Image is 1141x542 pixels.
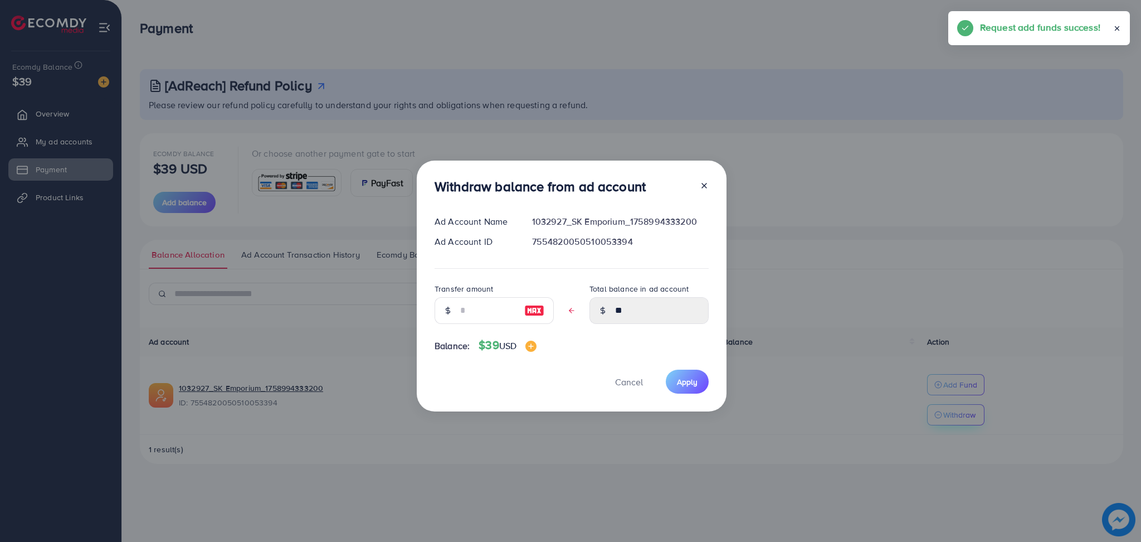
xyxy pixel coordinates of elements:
label: Total balance in ad account [589,283,689,294]
div: Ad Account ID [426,235,523,248]
img: image [524,304,544,317]
span: Cancel [615,376,643,388]
button: Apply [666,370,709,394]
button: Cancel [601,370,657,394]
div: 1032927_SK Emporium_1758994333200 [523,215,718,228]
span: Apply [677,376,698,388]
div: Ad Account Name [426,215,523,228]
h5: Request add funds success! [980,20,1100,35]
label: Transfer amount [435,283,493,294]
span: USD [499,340,516,352]
h3: Withdraw balance from ad account [435,178,646,195]
span: Balance: [435,340,470,352]
h4: $39 [479,338,537,352]
img: image [525,341,537,352]
div: 7554820050510053394 [523,235,718,248]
